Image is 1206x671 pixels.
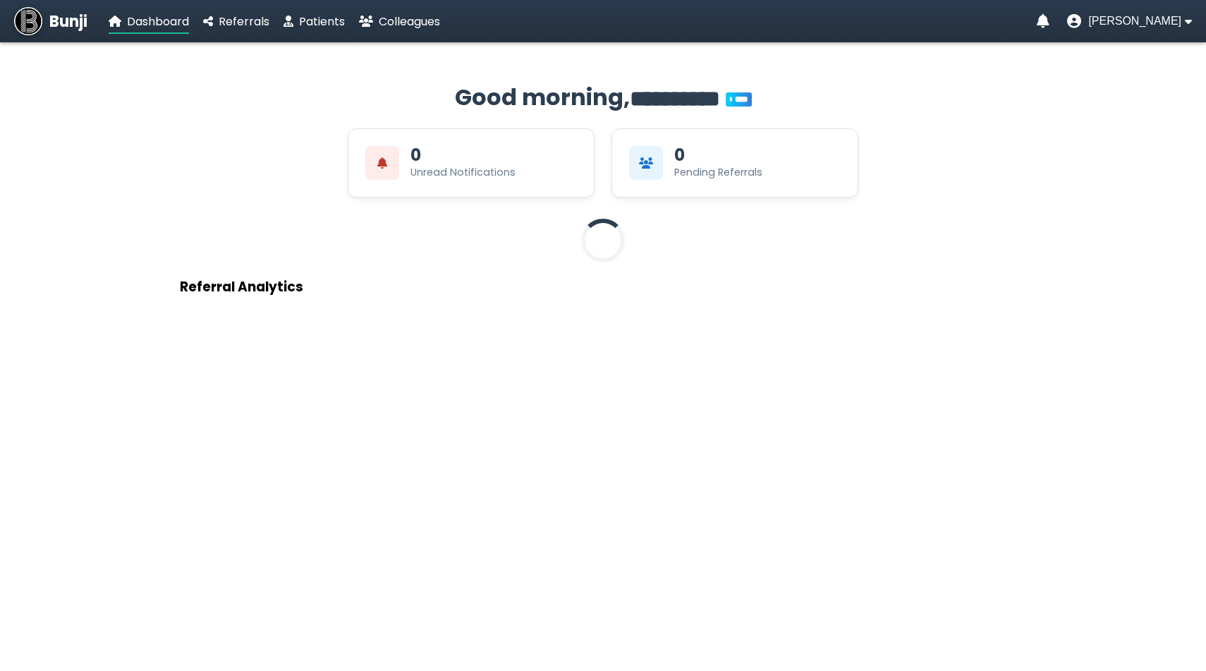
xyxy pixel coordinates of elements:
[379,13,440,30] span: Colleagues
[180,277,1026,297] h3: Referral Analytics
[299,13,345,30] span: Patients
[410,147,421,164] div: 0
[611,128,858,198] div: View Pending Referrals
[109,13,189,30] a: Dashboard
[49,10,87,33] span: Bunji
[410,165,516,180] div: Unread Notifications
[284,13,345,30] a: Patients
[674,147,685,164] div: 0
[180,80,1026,114] h2: Good morning,
[348,128,595,198] div: View Unread Notifications
[127,13,189,30] span: Dashboard
[359,13,440,30] a: Colleagues
[674,165,762,180] div: Pending Referrals
[219,13,269,30] span: Referrals
[1067,14,1192,28] button: User menu
[203,13,269,30] a: Referrals
[1037,14,1049,28] a: Notifications
[726,92,752,107] span: You’re on Plus!
[14,7,42,35] img: Bunji Dental Referral Management
[1088,15,1181,28] span: [PERSON_NAME]
[14,7,87,35] a: Bunji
